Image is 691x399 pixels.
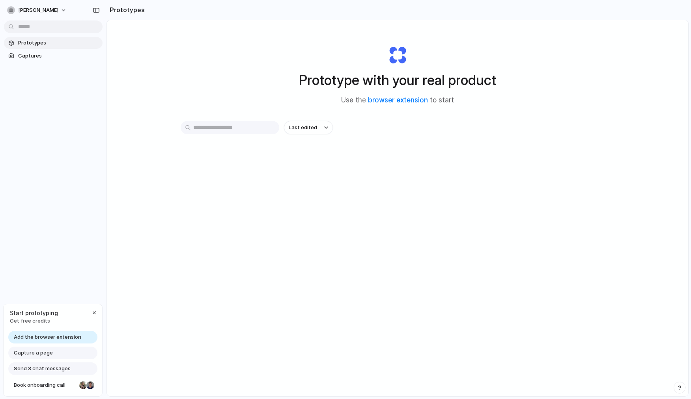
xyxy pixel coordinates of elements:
span: Prototypes [18,39,99,47]
span: Get free credits [10,317,58,325]
button: Last edited [284,121,333,134]
h2: Prototypes [106,5,145,15]
span: Add the browser extension [14,333,81,341]
span: Start prototyping [10,309,58,317]
span: Capture a page [14,349,53,357]
a: browser extension [368,96,428,104]
span: [PERSON_NAME] [18,6,58,14]
button: [PERSON_NAME] [4,4,71,17]
span: Last edited [289,124,317,132]
a: Book onboarding call [8,379,97,392]
div: Christian Iacullo [86,380,95,390]
h1: Prototype with your real product [299,70,496,91]
a: Prototypes [4,37,103,49]
a: Captures [4,50,103,62]
span: Book onboarding call [14,381,76,389]
span: Send 3 chat messages [14,365,71,373]
span: Captures [18,52,99,60]
div: Nicole Kubica [78,380,88,390]
span: Use the to start [341,95,454,106]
